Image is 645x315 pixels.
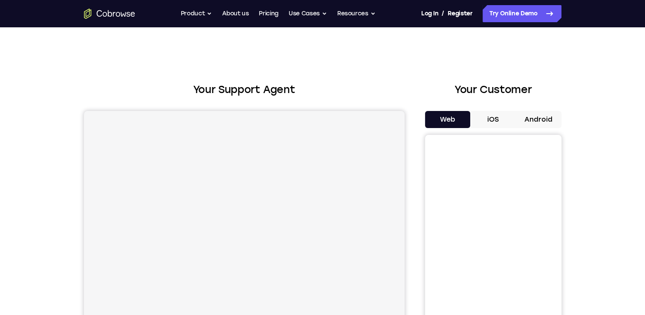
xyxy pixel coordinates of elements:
[470,111,516,128] button: iOS
[425,111,471,128] button: Web
[259,5,278,22] a: Pricing
[337,5,376,22] button: Resources
[181,5,212,22] button: Product
[442,9,444,19] span: /
[289,5,327,22] button: Use Cases
[425,82,561,97] h2: Your Customer
[222,5,249,22] a: About us
[516,111,561,128] button: Android
[84,82,405,97] h2: Your Support Agent
[84,9,135,19] a: Go to the home page
[448,5,472,22] a: Register
[421,5,438,22] a: Log In
[483,5,561,22] a: Try Online Demo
